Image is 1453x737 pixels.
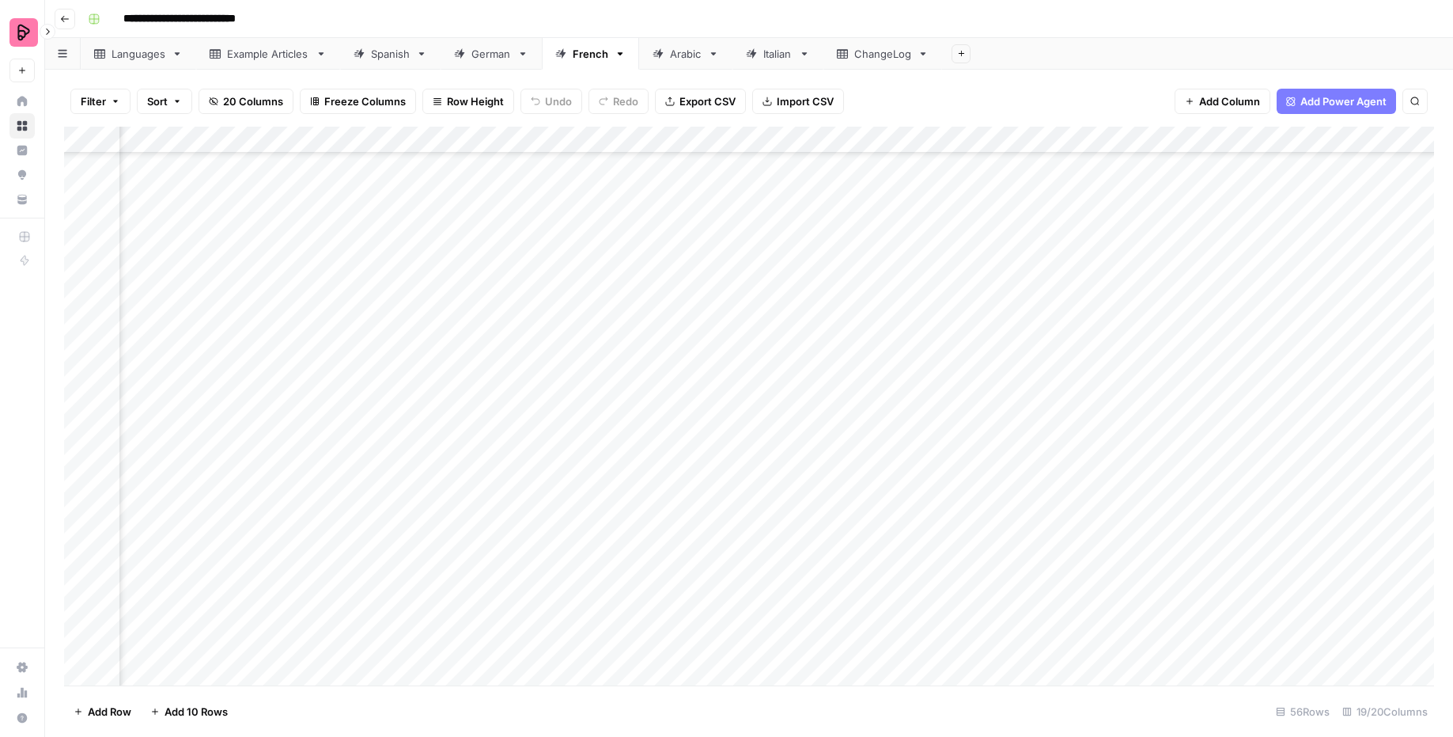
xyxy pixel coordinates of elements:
[9,705,35,731] button: Help + Support
[371,46,410,62] div: Spanish
[471,46,511,62] div: German
[81,38,196,70] a: Languages
[9,18,38,47] img: Preply Logo
[147,93,168,109] span: Sort
[1300,93,1387,109] span: Add Power Agent
[112,46,165,62] div: Languages
[422,89,514,114] button: Row Height
[9,89,35,114] a: Home
[732,38,823,70] a: Italian
[670,46,702,62] div: Arabic
[9,13,35,52] button: Workspace: Preply
[9,113,35,139] a: Browse
[64,699,141,724] button: Add Row
[9,655,35,680] a: Settings
[223,93,283,109] span: 20 Columns
[1269,699,1336,724] div: 56 Rows
[300,89,416,114] button: Freeze Columns
[655,89,746,114] button: Export CSV
[1175,89,1270,114] button: Add Column
[9,680,35,705] a: Usage
[340,38,441,70] a: Spanish
[854,46,911,62] div: ChangeLog
[165,704,228,720] span: Add 10 Rows
[1336,699,1434,724] div: 19/20 Columns
[823,38,942,70] a: ChangeLog
[613,93,638,109] span: Redo
[588,89,649,114] button: Redo
[1199,93,1260,109] span: Add Column
[777,93,834,109] span: Import CSV
[1277,89,1396,114] button: Add Power Agent
[545,93,572,109] span: Undo
[199,89,293,114] button: 20 Columns
[88,704,131,720] span: Add Row
[441,38,542,70] a: German
[70,89,131,114] button: Filter
[324,93,406,109] span: Freeze Columns
[542,38,639,70] a: French
[9,162,35,188] a: Opportunities
[639,38,732,70] a: Arabic
[447,93,504,109] span: Row Height
[81,93,106,109] span: Filter
[196,38,340,70] a: Example Articles
[752,89,844,114] button: Import CSV
[763,46,793,62] div: Italian
[679,93,736,109] span: Export CSV
[227,46,309,62] div: Example Articles
[9,187,35,212] a: Your Data
[520,89,582,114] button: Undo
[137,89,192,114] button: Sort
[9,138,35,163] a: Insights
[573,46,608,62] div: French
[141,699,237,724] button: Add 10 Rows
